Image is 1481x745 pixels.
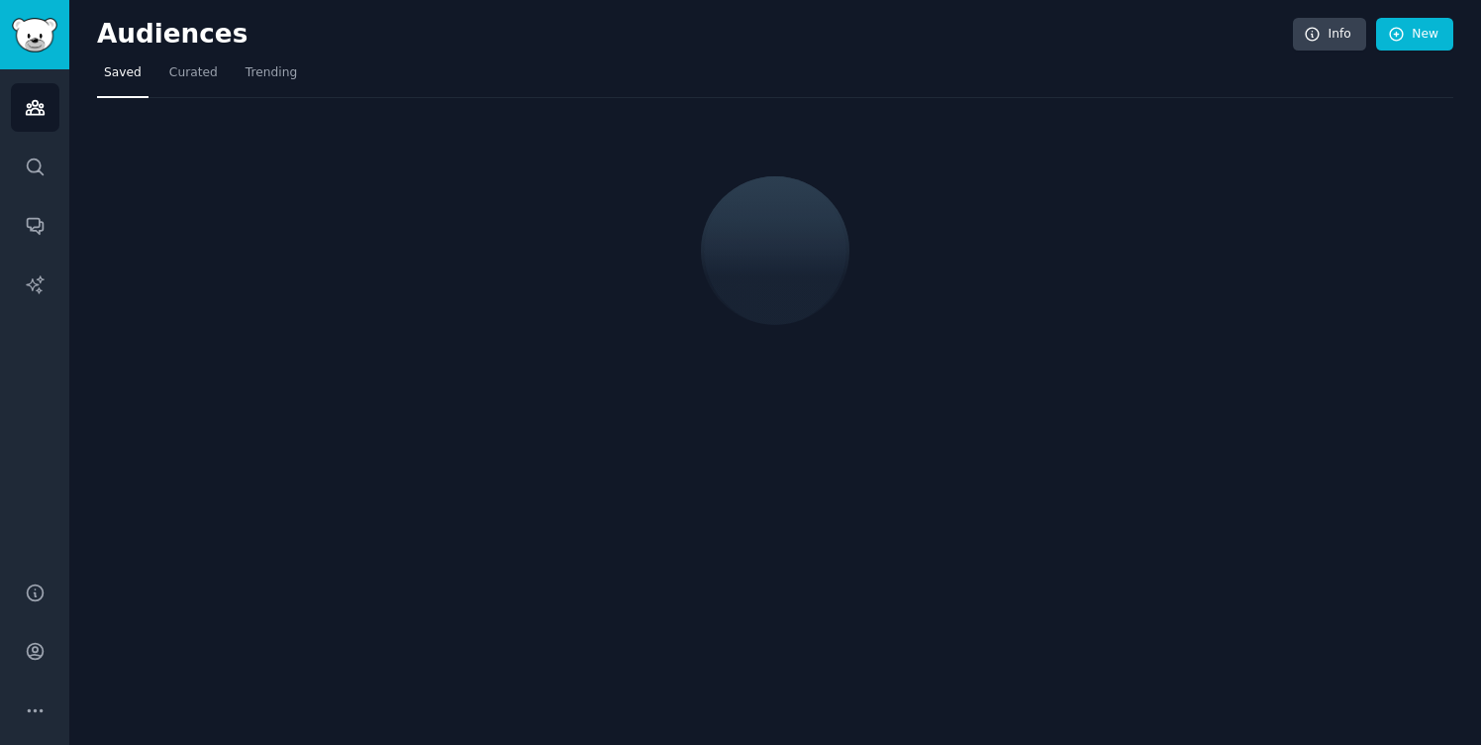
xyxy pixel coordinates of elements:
img: GummySearch logo [12,18,57,53]
span: Saved [104,64,142,82]
a: Saved [97,57,148,98]
a: Curated [162,57,225,98]
a: Info [1293,18,1366,52]
span: Trending [246,64,297,82]
h2: Audiences [97,19,1293,51]
span: Curated [169,64,218,82]
a: New [1376,18,1453,52]
a: Trending [239,57,304,98]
